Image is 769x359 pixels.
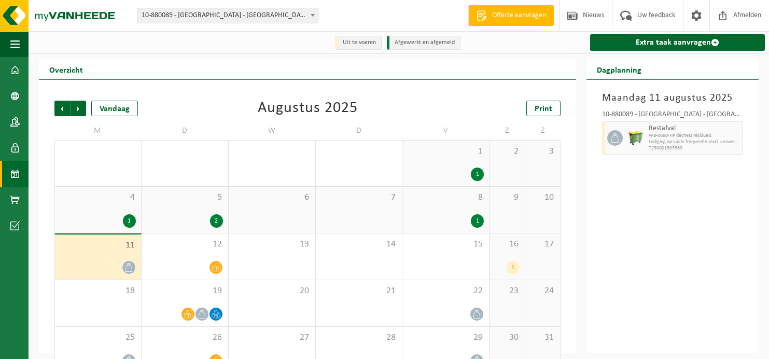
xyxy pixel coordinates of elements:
a: Offerte aanvragen [468,5,554,26]
span: 1 [408,146,484,157]
span: 28 [321,332,397,343]
span: Offerte aanvragen [490,10,549,21]
span: Print [535,105,552,113]
span: 21 [321,285,397,297]
td: Z [525,121,561,140]
span: T250001503569 [649,145,740,151]
span: Vorige [54,101,70,116]
span: 16 [495,239,519,250]
span: 20 [234,285,310,297]
div: 1 [507,261,520,274]
img: WB-0660-HPE-GN-50 [628,130,644,146]
span: 22 [408,285,484,297]
li: Afgewerkt en afgemeld [387,36,460,50]
span: WB-0660-HP déchets résiduels [649,133,740,139]
span: 11 [60,240,136,251]
div: 1 [471,168,484,181]
span: 23 [495,285,519,297]
span: 24 [530,285,555,297]
span: 29 [147,146,223,157]
span: 10-880089 - PORT DE BRUXELLES - BRUSSELS CRUISE TERMINAL - NEDER-OVER-HEEMBEEK [137,8,318,23]
span: 29 [408,332,484,343]
span: 30 [495,332,519,343]
span: 14 [321,239,397,250]
td: W [229,121,316,140]
a: Extra taak aanvragen [590,34,765,51]
span: Volgende [71,101,86,116]
div: 1 [471,214,484,228]
span: 15 [408,239,484,250]
span: 30 [234,146,310,157]
span: 31 [321,146,397,157]
span: 17 [530,239,555,250]
span: 5 [147,192,223,203]
span: 4 [60,192,136,203]
h3: Maandag 11 augustus 2025 [602,90,743,106]
h2: Overzicht [39,59,93,79]
div: 10-880089 - [GEOGRAPHIC_DATA] - [GEOGRAPHIC_DATA] - [GEOGRAPHIC_DATA] [602,111,743,121]
span: Restafval [649,125,740,133]
span: 19 [147,285,223,297]
div: Augustus 2025 [258,101,358,116]
div: 2 [210,214,223,228]
a: Print [526,101,561,116]
span: Lediging op vaste frequentie (excl. verwerking) [649,139,740,145]
span: 10 [530,192,555,203]
span: 25 [60,332,136,343]
span: 8 [408,192,484,203]
td: D [142,121,229,140]
span: 7 [321,192,397,203]
span: 31 [530,332,555,343]
span: 13 [234,239,310,250]
span: 18 [60,285,136,297]
td: D [316,121,403,140]
span: 12 [147,239,223,250]
h2: Dagplanning [586,59,652,79]
td: V [402,121,490,140]
td: M [54,121,142,140]
div: Vandaag [91,101,138,116]
span: 26 [147,332,223,343]
div: 1 [123,214,136,228]
td: Z [490,121,525,140]
span: 6 [234,192,310,203]
span: 28 [60,146,136,157]
span: 9 [495,192,519,203]
span: 27 [234,332,310,343]
span: 2 [495,146,519,157]
span: 3 [530,146,555,157]
li: Uit te voeren [335,36,382,50]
